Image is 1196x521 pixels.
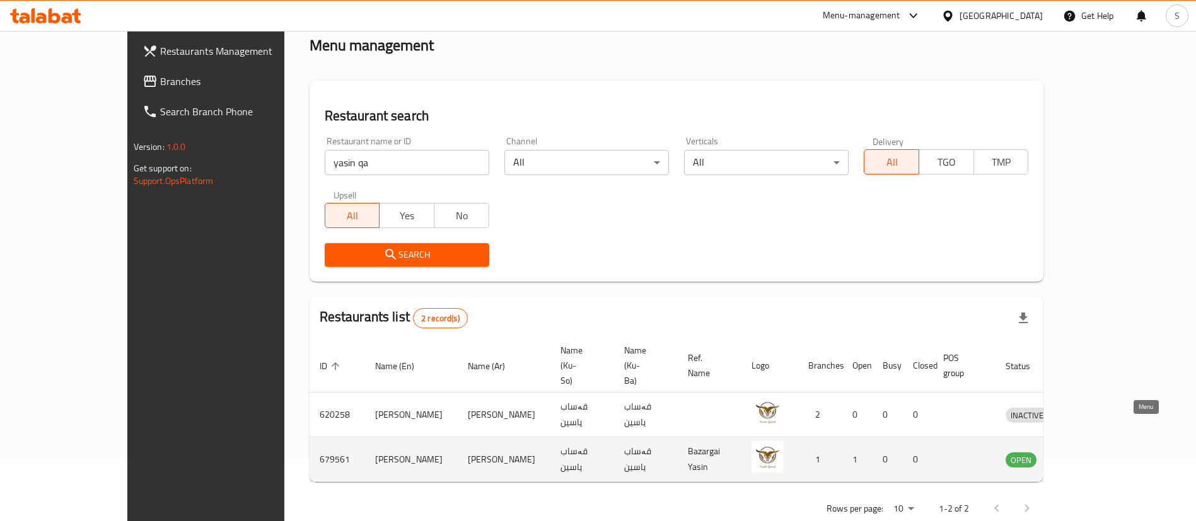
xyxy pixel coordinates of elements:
[1008,303,1038,333] div: Export file
[134,139,165,155] span: Version:
[678,437,741,482] td: Bazargai Yasin
[798,392,842,437] td: 2
[827,501,883,517] p: Rows per page:
[320,307,468,328] h2: Restaurants list
[864,149,919,175] button: All
[939,501,969,517] p: 1-2 of 2
[979,153,1024,171] span: TMP
[973,149,1029,175] button: TMP
[943,350,980,381] span: POS group
[458,392,550,437] td: [PERSON_NAME]
[823,8,900,23] div: Menu-management
[560,343,599,388] span: Name (Ku-So)
[1175,9,1180,23] span: S
[741,339,798,392] th: Logo
[1006,408,1048,423] span: INACTIVE
[310,392,365,437] td: 620258
[414,312,467,324] span: 2 record(s)
[310,437,365,482] td: 679561
[385,207,429,225] span: Yes
[134,173,214,189] a: Support.OpsPlatform
[684,150,849,175] div: All
[960,9,1043,23] div: [GEOGRAPHIC_DATA]
[310,35,434,55] h2: Menu management
[439,207,484,225] span: No
[924,153,969,171] span: TGO
[873,437,903,482] td: 0
[688,350,726,381] span: Ref. Name
[335,247,479,263] span: Search
[458,437,550,482] td: [PERSON_NAME]
[132,36,327,66] a: Restaurants Management
[334,190,357,199] label: Upsell
[798,437,842,482] td: 1
[842,437,873,482] td: 1
[365,392,458,437] td: [PERSON_NAME]
[888,500,919,518] div: Rows per page:
[873,137,904,146] label: Delivery
[379,203,434,228] button: Yes
[160,43,317,59] span: Restaurants Management
[325,106,1029,125] h2: Restaurant search
[1006,453,1036,467] span: OPEN
[434,203,489,228] button: No
[320,358,344,374] span: ID
[325,243,489,266] button: Search
[1006,408,1048,423] div: INACTIVE
[325,203,380,228] button: All
[330,207,375,225] span: All
[752,396,783,428] img: Yasin Qasab
[166,139,186,155] span: 1.0.0
[134,160,192,176] span: Get support on:
[325,150,489,175] input: Search for restaurant name or ID..
[842,339,873,392] th: Open
[310,339,1107,482] table: enhanced table
[413,308,468,328] div: Total records count
[160,74,317,89] span: Branches
[375,358,431,374] span: Name (En)
[550,392,614,437] td: قەساب یاسین
[132,66,327,96] a: Branches
[903,392,933,437] td: 0
[504,150,669,175] div: All
[468,358,521,374] span: Name (Ar)
[160,104,317,119] span: Search Branch Phone
[842,392,873,437] td: 0
[550,437,614,482] td: قەساب یاسین
[1006,358,1047,374] span: Status
[752,441,783,472] img: Yasin Qasab
[903,437,933,482] td: 0
[365,437,458,482] td: [PERSON_NAME]
[132,96,327,127] a: Search Branch Phone
[614,437,678,482] td: قەساب یاسین
[873,392,903,437] td: 0
[624,343,663,388] span: Name (Ku-Ba)
[798,339,842,392] th: Branches
[903,339,933,392] th: Closed
[919,149,974,175] button: TGO
[873,339,903,392] th: Busy
[614,392,678,437] td: قەساب یاسین
[869,153,914,171] span: All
